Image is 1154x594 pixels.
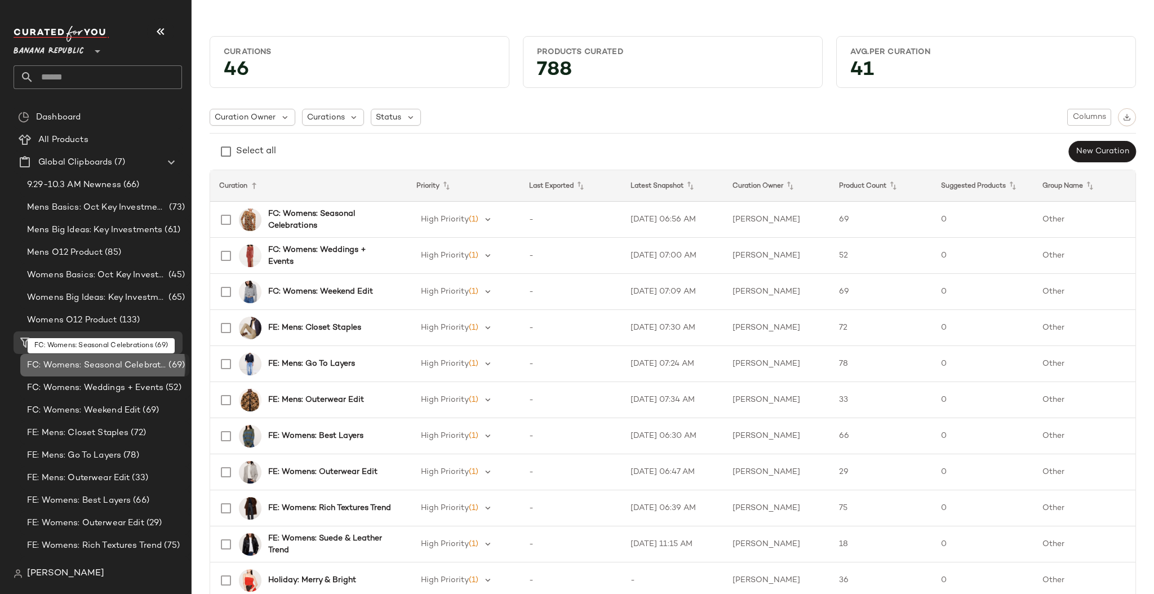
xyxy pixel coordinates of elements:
span: Curations [38,336,79,349]
th: Product Count [830,170,932,202]
th: Curation Owner [724,170,830,202]
span: All Products [38,134,88,147]
th: Latest Snapshot [622,170,724,202]
td: [PERSON_NAME] [724,202,830,238]
th: Group Name [1033,170,1135,202]
td: Other [1033,382,1135,418]
img: cfy_white_logo.C9jOOHJF.svg [14,26,109,42]
td: [PERSON_NAME] [724,454,830,490]
b: FE: Womens: Best Layers [268,430,363,442]
td: 0 [932,526,1034,562]
span: High Priority [421,323,469,332]
td: - [520,454,622,490]
span: (1) [469,215,478,224]
span: (61) [162,224,180,237]
button: Columns [1067,109,1111,126]
span: (1) [469,323,478,332]
b: FE: Womens: Rich Textures Trend [268,502,391,514]
td: - [520,238,622,274]
td: 0 [932,346,1034,382]
td: 66 [830,418,932,454]
td: 0 [932,382,1034,418]
td: Other [1033,418,1135,454]
img: cn60380284.jpg [239,389,261,411]
span: (52) [163,382,181,394]
span: Womens O12 Product [27,314,117,327]
span: (7) [112,156,125,169]
img: svg%3e [14,569,23,578]
span: FE: Mens: Closet Staples [27,427,128,440]
img: svg%3e [1123,113,1131,121]
td: 0 [932,202,1034,238]
span: Womens Basics: Oct Key Investments [27,269,166,282]
span: FE: Mens: Outerwear Edit [27,472,130,485]
b: FE: Womens: Outerwear Edit [268,466,378,478]
td: 29 [830,454,932,490]
span: Curation Owner [215,112,276,123]
b: FE: Womens: Suede & Leather Trend [268,533,394,556]
td: Other [1033,238,1135,274]
span: (1) [469,576,478,584]
img: cn60576580.jpg [239,245,261,267]
td: [DATE] 06:56 AM [622,202,724,238]
span: (78) [121,449,139,462]
span: (72) [128,427,146,440]
td: 0 [932,274,1034,310]
span: (1) [469,251,478,260]
td: [PERSON_NAME] [724,382,830,418]
span: (1) [469,432,478,440]
td: [DATE] 07:30 AM [622,310,724,346]
td: [DATE] 11:15 AM [622,526,724,562]
span: (69) [140,404,159,417]
td: Other [1033,526,1135,562]
img: cn60218028.jpg [239,317,261,339]
td: Other [1033,310,1135,346]
td: 0 [932,490,1034,526]
span: High Priority [421,287,469,296]
td: - [520,526,622,562]
span: Global Clipboards [38,156,112,169]
img: cn60202242.jpg [239,533,261,556]
b: FE: Mens: Outerwear Edit [268,394,364,406]
div: Avg.per Curation [850,47,1122,57]
span: 9.29-10.3 AM Newness [27,179,121,192]
span: (65) [166,291,185,304]
span: (45) [166,269,185,282]
td: [PERSON_NAME] [724,526,830,562]
td: - [520,202,622,238]
span: (75) [162,539,180,552]
td: - [520,274,622,310]
td: - [520,382,622,418]
span: (66) [131,494,149,507]
td: [PERSON_NAME] [724,238,830,274]
div: Curations [224,47,495,57]
span: (1) [469,360,478,368]
div: 46 [215,62,504,83]
span: (1) [469,540,478,548]
span: Status [376,112,401,123]
span: High Priority [421,251,469,260]
span: Mens O12 Product [27,246,103,259]
b: FC: Womens: Weddings + Events [268,244,394,268]
td: [DATE] 07:00 AM [622,238,724,274]
span: High Priority [421,360,469,368]
td: 69 [830,202,932,238]
b: FC: Womens: Seasonal Celebrations [268,208,394,232]
td: 0 [932,238,1034,274]
td: 0 [932,310,1034,346]
img: cn59894478.jpg [239,425,261,447]
span: FE: Womens: Suede & Leather Trend [27,562,167,575]
span: (69) [166,359,185,372]
span: (1) [469,396,478,404]
span: High Priority [421,576,469,584]
div: 788 [528,62,818,83]
span: Womens Big Ideas: Key Investments [27,291,166,304]
span: High Priority [421,432,469,440]
b: FC: Womens: Weekend Edit [268,286,373,298]
td: [DATE] 07:34 AM [622,382,724,418]
b: FE: Mens: Go To Layers [268,358,355,370]
span: (133) [117,314,140,327]
span: Mens Big Ideas: Key Investments [27,224,162,237]
span: (85) [103,246,121,259]
span: Mens Basics: Oct Key Investments [27,201,167,214]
